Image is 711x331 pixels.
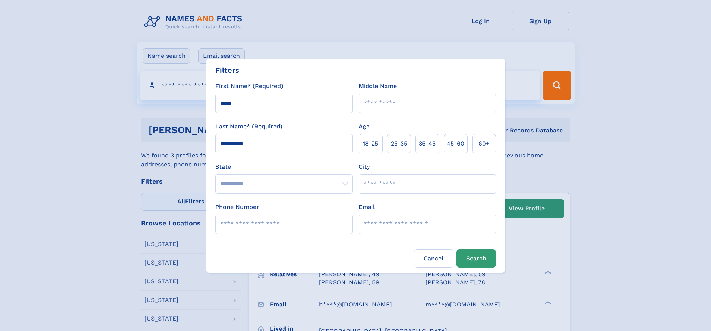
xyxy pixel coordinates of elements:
[456,249,496,268] button: Search
[359,122,369,131] label: Age
[215,65,239,76] div: Filters
[215,203,259,212] label: Phone Number
[419,139,436,148] span: 35‑45
[215,122,283,131] label: Last Name* (Required)
[447,139,464,148] span: 45‑60
[215,162,353,171] label: State
[391,139,407,148] span: 25‑35
[414,249,453,268] label: Cancel
[359,162,370,171] label: City
[359,203,375,212] label: Email
[215,82,283,91] label: First Name* (Required)
[363,139,378,148] span: 18‑25
[359,82,397,91] label: Middle Name
[478,139,490,148] span: 60+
